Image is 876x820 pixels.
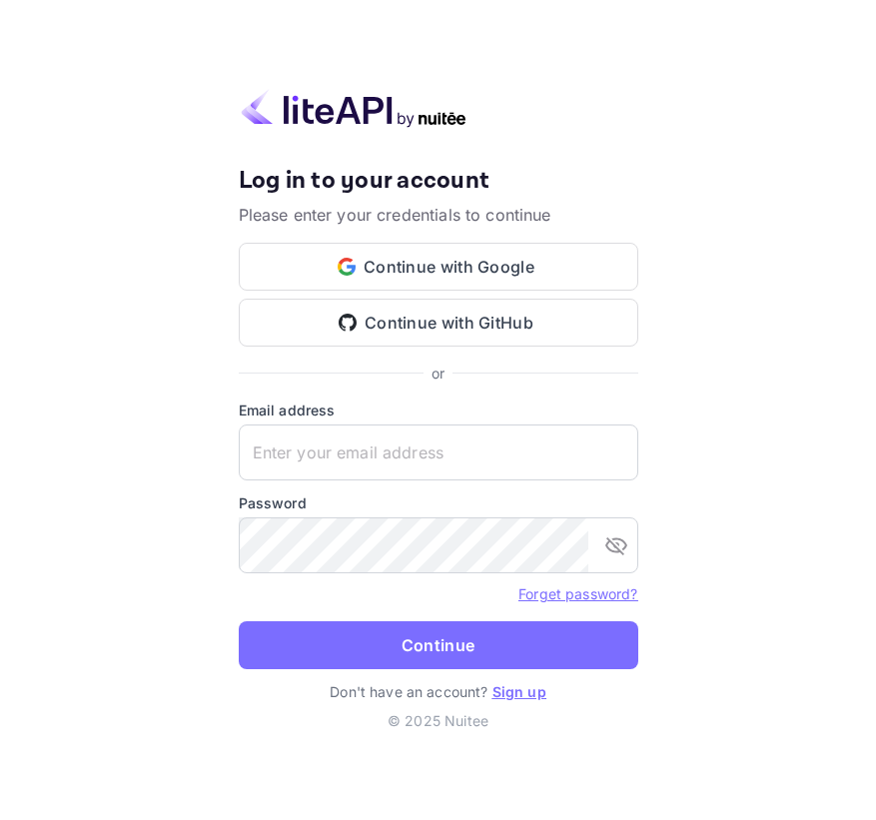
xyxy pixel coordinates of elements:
p: Don't have an account? [239,681,638,702]
button: Continue with GitHub [239,299,638,347]
img: liteapi [239,89,468,128]
label: Password [239,492,638,513]
p: Please enter your credentials to continue [239,203,638,227]
a: Forget password? [518,585,637,602]
h4: Log in to your account [239,166,638,196]
p: © 2025 Nuitee [239,710,638,731]
button: Continue [239,621,638,669]
button: Continue with Google [239,243,638,291]
a: Sign up [492,683,546,700]
p: or [432,363,444,384]
input: Enter your email address [239,424,638,480]
button: toggle password visibility [596,525,636,565]
label: Email address [239,400,638,420]
a: Forget password? [518,583,637,603]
